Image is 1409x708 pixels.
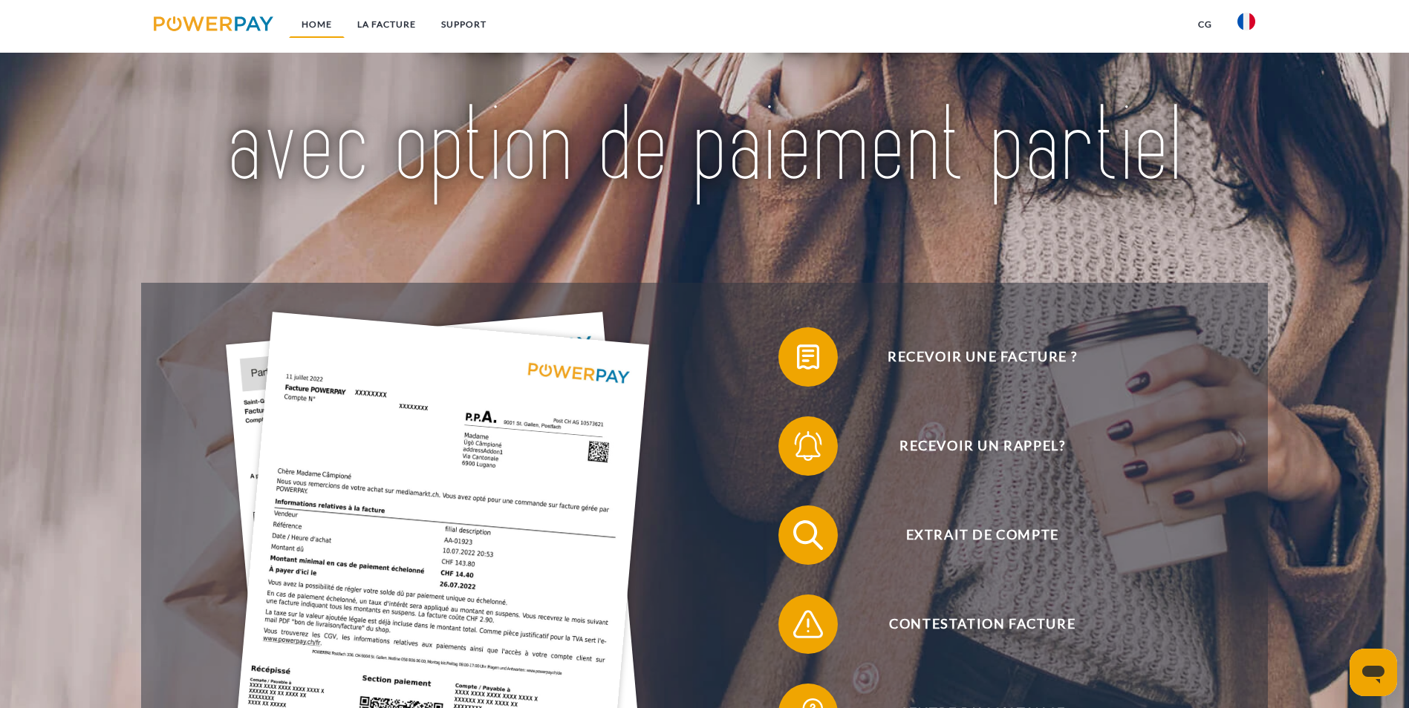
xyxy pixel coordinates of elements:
[790,338,827,376] img: qb_bill.svg
[800,505,1164,565] span: Extrait de compte
[790,606,827,643] img: qb_warning.svg
[429,11,499,38] a: Support
[790,427,827,465] img: qb_bell.svg
[790,517,827,554] img: qb_search.svg
[345,11,429,38] a: LA FACTURE
[289,11,345,38] a: Home
[1185,11,1225,38] a: CG
[778,505,1165,565] button: Extrait de compte
[1237,13,1255,30] img: fr
[800,327,1164,387] span: Recevoir une facture ?
[1350,649,1397,696] iframe: Bouton de lancement de la fenêtre de messagerie
[778,416,1165,476] button: Recevoir un rappel?
[800,416,1164,476] span: Recevoir un rappel?
[778,327,1165,387] button: Recevoir une facture ?
[778,594,1165,654] button: Contestation Facture
[800,594,1164,654] span: Contestation Facture
[154,16,273,31] img: logo-powerpay.svg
